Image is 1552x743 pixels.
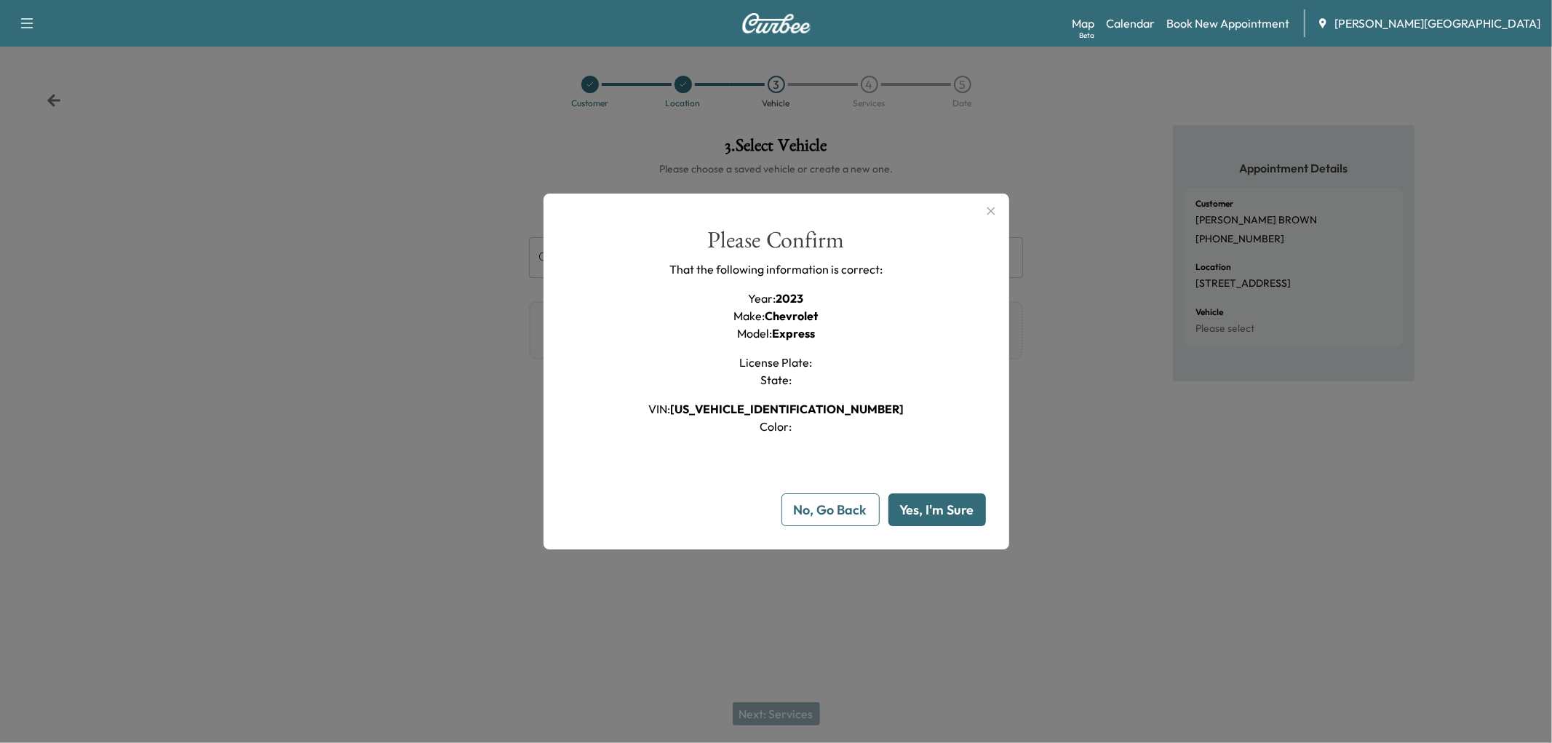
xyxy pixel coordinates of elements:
h1: Make : [734,307,819,325]
div: Beta [1079,30,1094,41]
a: MapBeta [1072,15,1094,32]
button: Yes, I'm Sure [888,493,986,526]
h1: VIN : [648,400,904,418]
span: [US_VEHICLE_IDENTIFICATION_NUMBER] [670,402,904,416]
span: Chevrolet [765,309,819,323]
h1: Year : [749,290,804,307]
h1: License Plate : [740,354,813,371]
div: Please Confirm [708,229,845,261]
button: No, Go Back [781,493,880,526]
a: Calendar [1106,15,1155,32]
a: Book New Appointment [1166,15,1289,32]
span: [PERSON_NAME][GEOGRAPHIC_DATA] [1334,15,1540,32]
p: That the following information is correct: [669,261,883,278]
span: 2023 [776,291,804,306]
span: Express [772,326,815,341]
h1: Color : [760,418,792,435]
h1: Model : [737,325,815,342]
h1: State : [760,371,792,389]
img: Curbee Logo [741,13,811,33]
